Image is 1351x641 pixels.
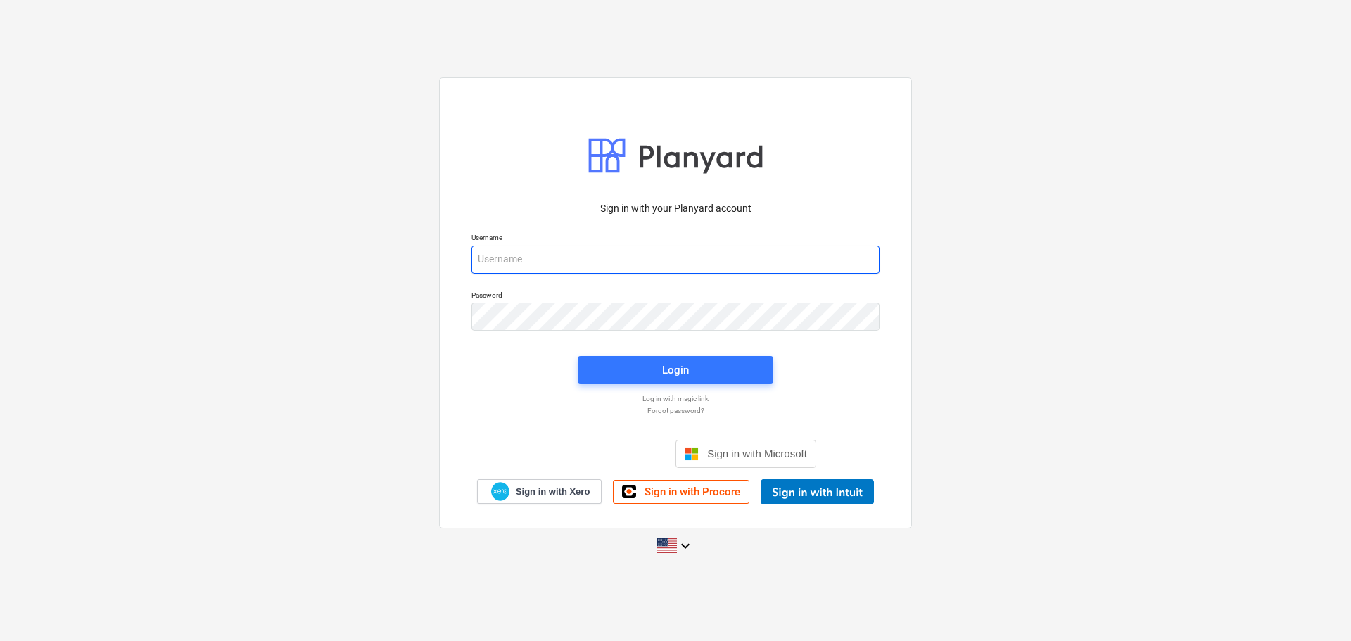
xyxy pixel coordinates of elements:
[491,482,509,501] img: Xero logo
[477,479,602,504] a: Sign in with Xero
[471,291,880,303] p: Password
[516,485,590,498] span: Sign in with Xero
[528,438,671,469] iframe: Sign in with Google Button
[578,356,773,384] button: Login
[662,361,689,379] div: Login
[613,480,749,504] a: Sign in with Procore
[464,406,887,415] a: Forgot password?
[464,394,887,403] a: Log in with magic link
[471,233,880,245] p: Username
[645,485,740,498] span: Sign in with Procore
[707,448,807,459] span: Sign in with Microsoft
[685,447,699,461] img: Microsoft logo
[471,201,880,216] p: Sign in with your Planyard account
[471,246,880,274] input: Username
[1281,573,1351,641] iframe: Chat Widget
[677,538,694,554] i: keyboard_arrow_down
